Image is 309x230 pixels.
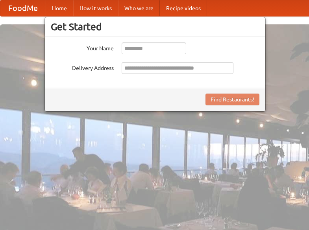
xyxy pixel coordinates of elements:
[73,0,118,16] a: How it works
[0,0,46,16] a: FoodMe
[51,62,114,72] label: Delivery Address
[51,42,114,52] label: Your Name
[205,94,259,105] button: Find Restaurants!
[118,0,160,16] a: Who we are
[46,0,73,16] a: Home
[160,0,207,16] a: Recipe videos
[51,21,259,33] h3: Get Started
